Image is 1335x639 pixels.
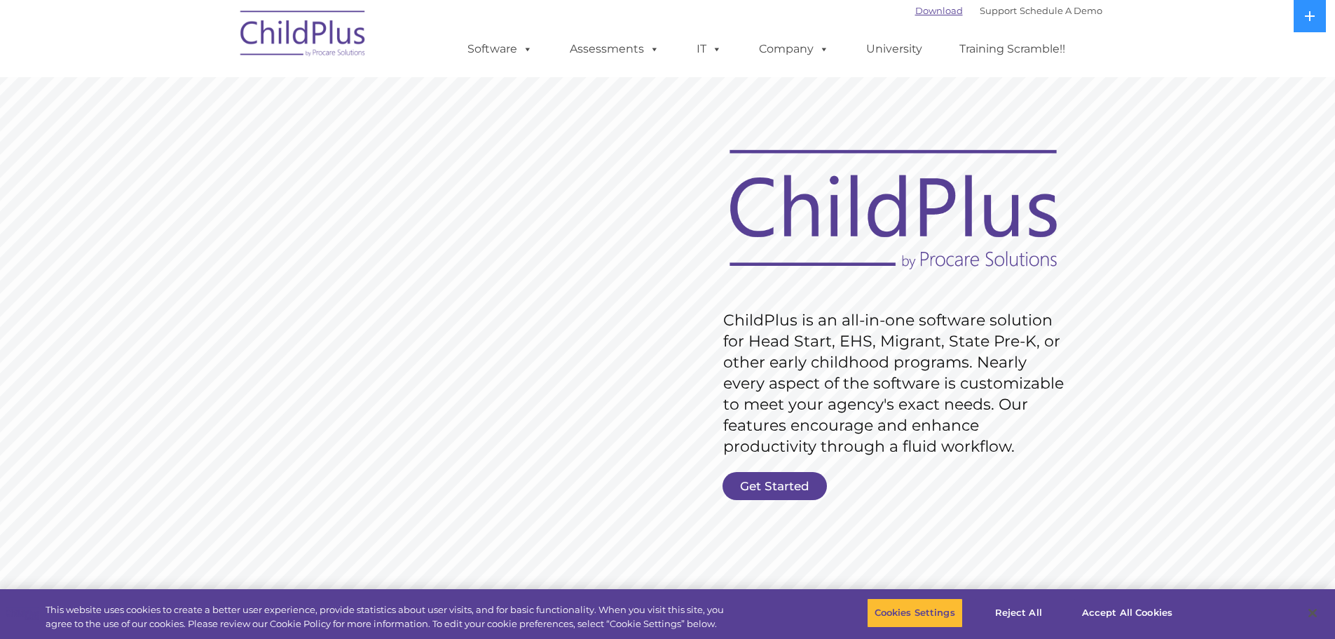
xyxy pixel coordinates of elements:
[980,5,1017,16] a: Support
[723,472,827,500] a: Get Started
[867,598,963,628] button: Cookies Settings
[1020,5,1102,16] a: Schedule A Demo
[233,1,374,71] img: ChildPlus by Procare Solutions
[945,35,1079,63] a: Training Scramble!!
[852,35,936,63] a: University
[745,35,843,63] a: Company
[1297,598,1328,628] button: Close
[1074,598,1180,628] button: Accept All Cookies
[556,35,673,63] a: Assessments
[723,310,1071,457] rs-layer: ChildPlus is an all-in-one software solution for Head Start, EHS, Migrant, State Pre-K, or other ...
[915,5,963,16] a: Download
[453,35,547,63] a: Software
[915,5,1102,16] font: |
[46,603,734,631] div: This website uses cookies to create a better user experience, provide statistics about user visit...
[683,35,736,63] a: IT
[975,598,1062,628] button: Reject All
